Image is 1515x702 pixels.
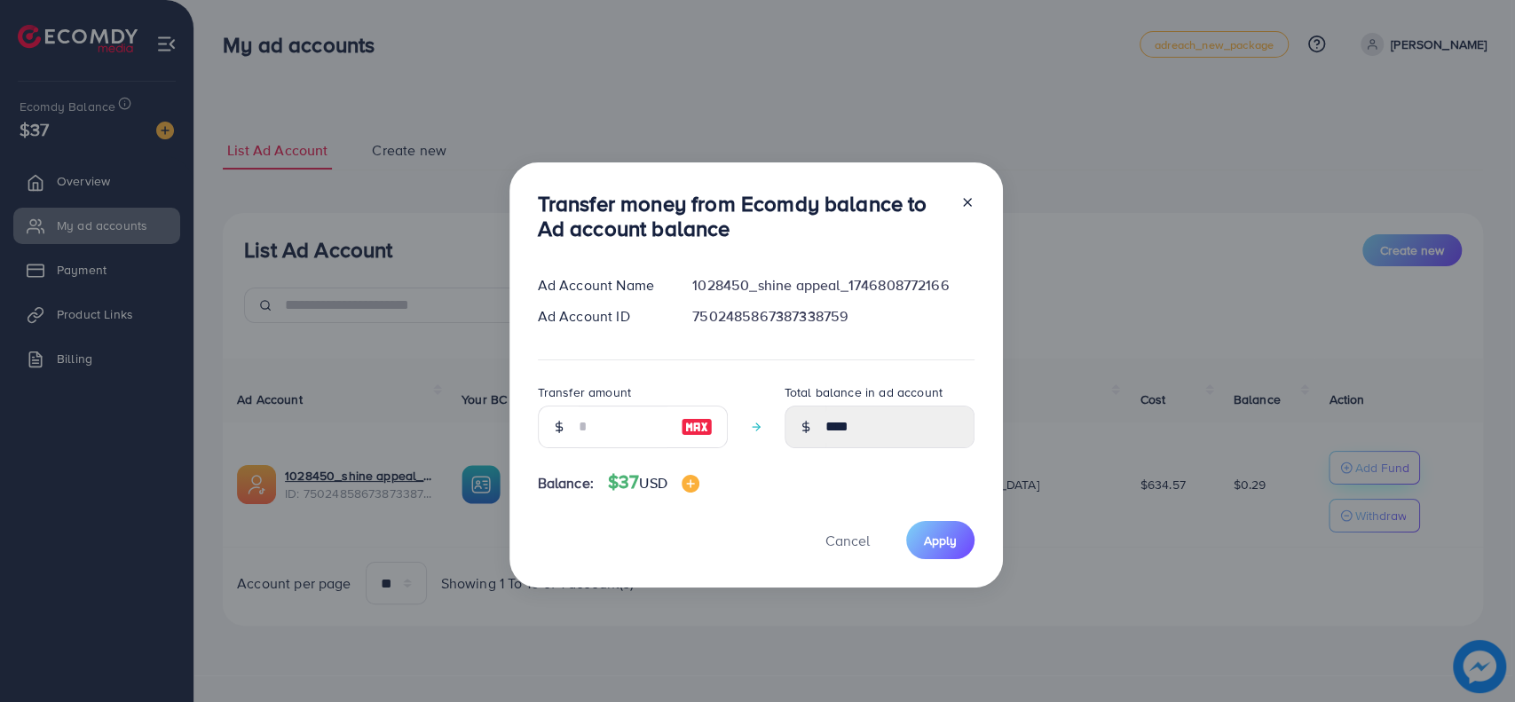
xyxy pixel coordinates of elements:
[678,275,988,296] div: 1028450_shine appeal_1746808772166
[682,475,699,493] img: image
[538,383,631,401] label: Transfer amount
[924,532,957,549] span: Apply
[803,521,892,559] button: Cancel
[538,191,946,242] h3: Transfer money from Ecomdy balance to Ad account balance
[678,306,988,327] div: 7502485867387338759
[906,521,974,559] button: Apply
[785,383,943,401] label: Total balance in ad account
[639,473,667,493] span: USD
[681,416,713,438] img: image
[524,306,679,327] div: Ad Account ID
[608,471,699,493] h4: $37
[538,473,594,493] span: Balance:
[524,275,679,296] div: Ad Account Name
[825,531,870,550] span: Cancel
